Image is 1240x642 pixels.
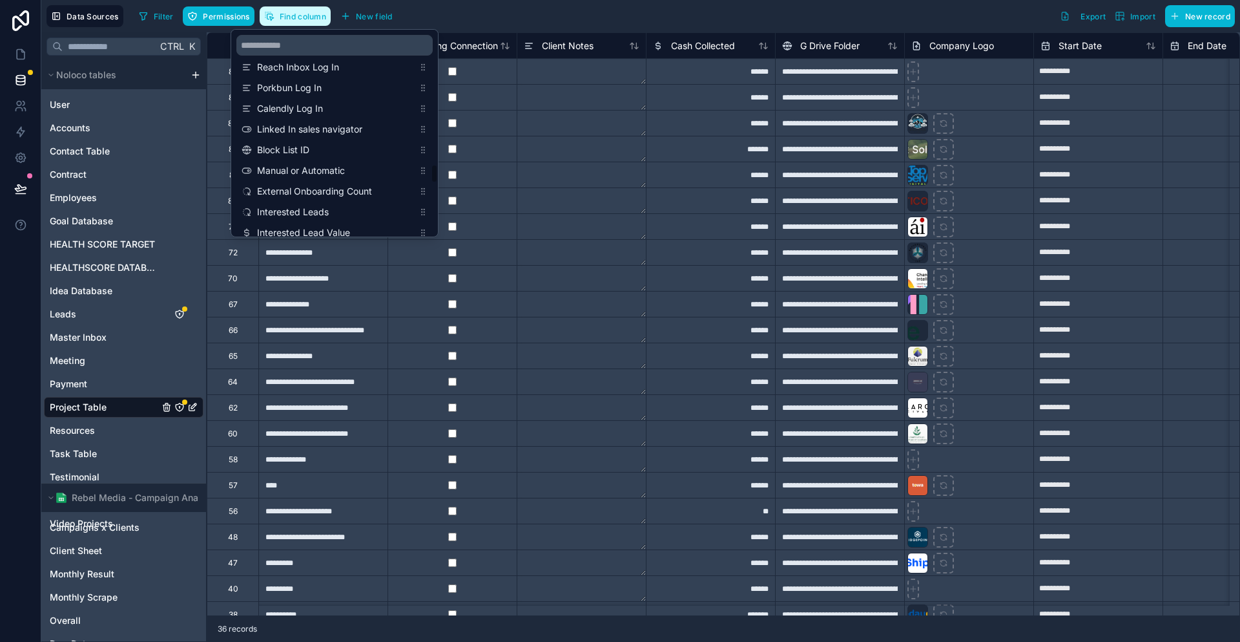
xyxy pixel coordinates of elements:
span: Meeting Connection [413,39,498,52]
div: 40 [228,584,238,594]
span: Cash Collected [671,39,735,52]
span: 36 records [218,624,257,634]
span: Client Notes [542,39,594,52]
span: Porkbun Log In [257,81,413,94]
button: Find column [260,6,331,26]
button: Export [1055,5,1110,27]
div: 47 [228,558,238,568]
div: 84 [228,118,238,129]
div: 57 [229,480,238,491]
span: Filter [154,12,174,21]
span: Interested Leads [257,206,413,219]
button: Import [1110,5,1160,27]
div: 60 [228,429,238,439]
div: # [217,41,249,50]
span: Reach Inbox Log In [257,61,413,74]
span: Find column [280,12,326,21]
button: Permissions [183,6,254,26]
div: 56 [229,506,238,517]
span: Interested Lead Value [257,226,413,239]
div: 70 [228,273,238,284]
div: 80 [228,196,238,206]
span: External Onboarding Count [257,185,413,198]
div: 64 [228,377,238,387]
div: 38 [229,610,238,620]
button: New field [336,6,397,26]
span: New field [356,12,393,21]
span: Ctrl [159,38,185,54]
div: 81 [229,170,237,180]
button: Data Sources [46,5,123,27]
span: G Drive Folder [800,39,860,52]
div: scrollable content [231,30,438,237]
div: 86 [229,92,238,103]
div: 62 [229,403,238,413]
span: Data Sources [67,12,119,21]
div: 58 [229,455,238,465]
div: 66 [229,325,238,336]
div: 82 [229,144,238,155]
span: K [187,42,196,51]
span: Export [1080,12,1106,21]
div: 65 [229,351,238,361]
span: Linked In sales navigator [257,123,413,136]
span: Manual or Automatic [257,164,413,177]
div: 48 [228,532,238,542]
span: Start Date [1059,39,1102,52]
button: Filter [134,6,178,26]
button: New record [1165,5,1235,27]
div: 72 [229,248,238,258]
span: Company Logo [929,39,994,52]
span: Calendly Log In [257,102,413,115]
span: Permissions [203,12,249,21]
div: 67 [229,299,238,310]
a: New record [1160,5,1235,27]
span: End Date [1188,39,1226,52]
a: Permissions [183,6,259,26]
span: New record [1185,12,1230,21]
div: 79 [229,222,238,232]
div: 87 [229,67,238,77]
span: Block List ID [257,144,413,156]
span: Import [1130,12,1155,21]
